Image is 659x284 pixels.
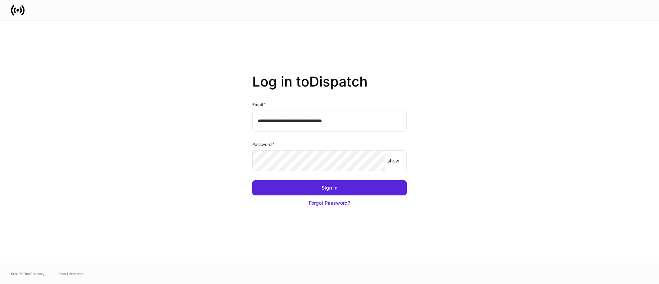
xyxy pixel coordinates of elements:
[252,180,407,195] button: Sign In
[252,195,407,211] button: Forgot Password?
[322,184,337,191] div: Sign In
[309,200,350,206] div: Forgot Password?
[252,73,407,101] h2: Log in to Dispatch
[11,271,45,276] span: © 2025 OneAdvisory
[252,141,275,148] h6: Password
[388,157,399,164] p: show
[58,271,84,276] a: Data Disclaimer
[252,101,266,108] h6: Email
